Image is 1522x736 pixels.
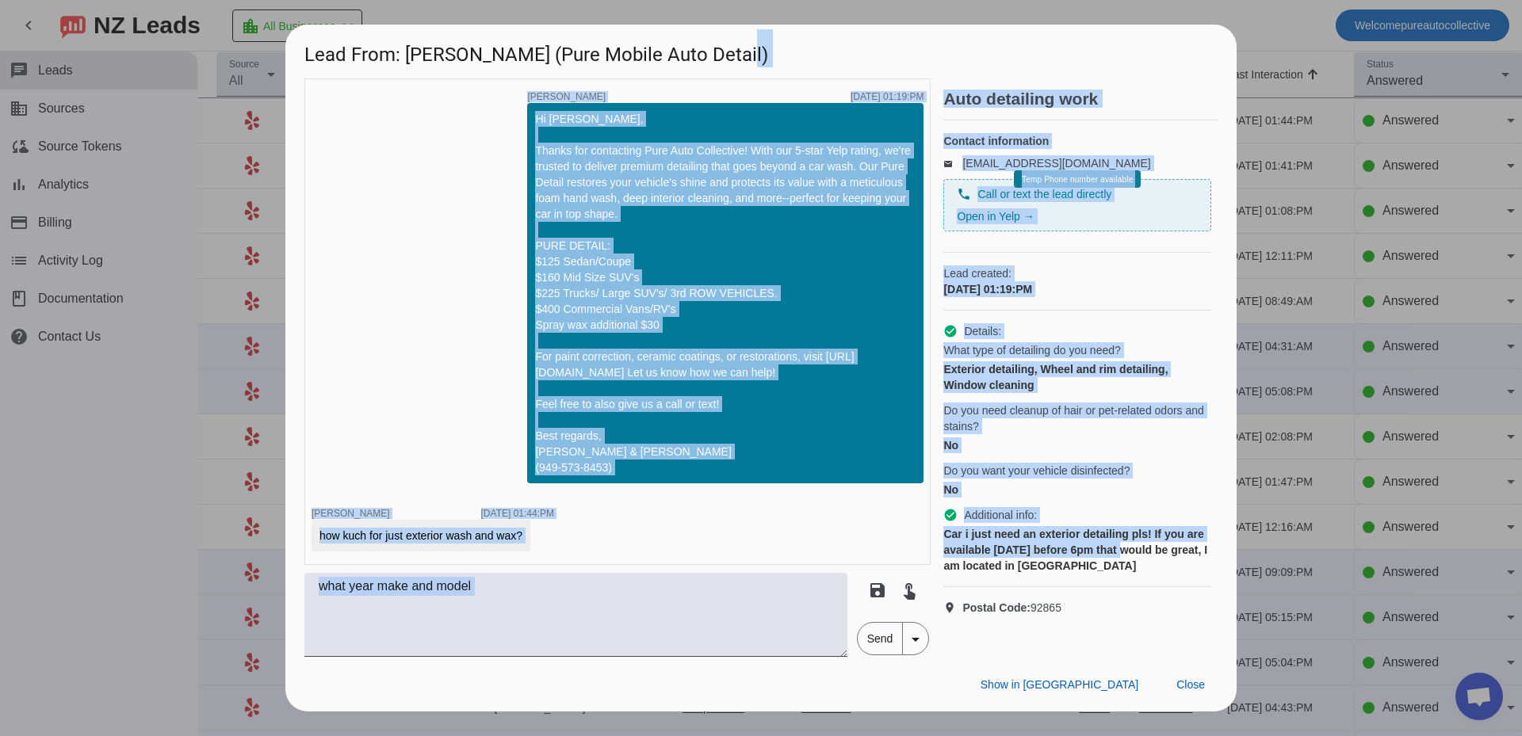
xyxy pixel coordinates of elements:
[962,601,1031,614] strong: Postal Code:
[943,342,1120,358] span: What type of detailing do you need?
[943,437,1211,453] div: No
[964,323,1001,339] span: Details:
[943,508,958,522] mat-icon: check_circle
[943,159,962,167] mat-icon: email
[943,482,1211,498] div: No
[535,111,916,475] div: Hi [PERSON_NAME], Thanks for contacting Pure Auto Collective! With our 5-star Yelp rating, we're ...
[943,402,1211,434] span: Do you need cleanup of hair or pet-related odors and stains?
[943,281,1211,297] div: [DATE] 01:19:PM
[1022,175,1133,184] span: Temp Phone number available
[900,581,919,600] mat-icon: touch_app
[312,508,390,519] span: [PERSON_NAME]
[957,210,1034,223] a: Open in Yelp →
[943,324,958,338] mat-icon: check_circle
[858,623,903,654] span: Send
[943,133,1211,149] h4: Contact information
[1164,670,1218,699] button: Close
[943,463,1130,479] span: Do you want your vehicle disinfected?
[957,187,971,201] mat-icon: phone
[1176,678,1205,691] span: Close
[962,157,1150,170] a: [EMAIL_ADDRESS][DOMAIN_NAME]
[943,265,1211,281] span: Lead created:
[943,526,1211,574] div: Car i just need an exterior detailing pls! If you are available [DATE] before 6pm that would be g...
[285,25,1237,78] h1: Lead From: [PERSON_NAME] (Pure Mobile Auto Detail)
[981,678,1138,691] span: Show in [GEOGRAPHIC_DATA]
[977,186,1111,202] span: Call or text the lead directly
[968,670,1151,699] button: Show in [GEOGRAPHIC_DATA]
[906,630,925,649] mat-icon: arrow_drop_down
[319,528,522,543] div: how kuch for just exterior wash and wax?
[962,600,1061,616] span: 92865
[481,509,554,518] div: [DATE] 01:44:PM
[527,92,606,101] span: [PERSON_NAME]
[943,91,1218,107] h2: Auto detailing work
[943,601,962,614] mat-icon: location_on
[964,507,1037,523] span: Additional info:
[868,581,887,600] mat-icon: save
[851,92,924,101] div: [DATE] 01:19:PM
[943,361,1211,393] div: Exterior detailing, Wheel and rim detailing, Window cleaning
